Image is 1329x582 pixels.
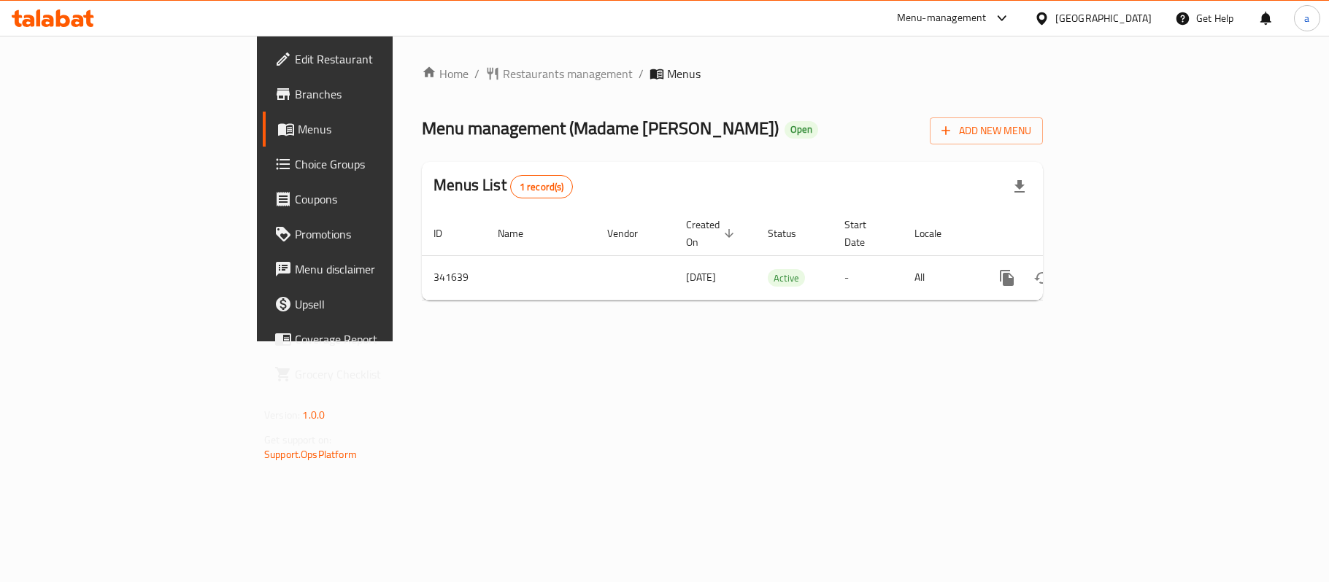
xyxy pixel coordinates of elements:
span: Coverage Report [295,330,467,348]
span: 1 record(s) [511,180,573,194]
span: Grocery Checklist [295,365,467,383]
span: Created On [686,216,739,251]
a: Edit Restaurant [263,42,479,77]
span: Upsell [295,295,467,313]
a: Restaurants management [485,65,633,82]
a: Menu disclaimer [263,252,479,287]
span: Choice Groups [295,155,467,173]
table: enhanced table [422,212,1141,300]
span: Promotions [295,225,467,243]
a: Grocery Checklist [263,357,479,392]
button: Change Status [1025,260,1060,295]
h2: Menus List [434,174,573,198]
a: Menus [263,112,479,147]
span: Status [768,225,815,242]
div: Total records count [510,175,574,198]
a: Coverage Report [263,322,479,357]
span: Menus [298,120,467,138]
th: Actions [978,212,1141,256]
span: Start Date [844,216,885,251]
div: Open [785,121,818,139]
button: more [990,260,1025,295]
span: Menu management ( Madame [PERSON_NAME] ) [422,112,779,144]
a: Support.OpsPlatform [264,445,357,464]
span: Open [785,123,818,136]
div: Active [768,269,805,287]
span: Locale [914,225,960,242]
span: Branches [295,85,467,103]
span: [DATE] [686,268,716,287]
span: Menus [667,65,701,82]
button: Add New Menu [930,117,1043,144]
span: Name [498,225,542,242]
td: All [903,255,978,300]
span: 1.0.0 [302,406,325,424]
div: Menu-management [897,9,987,27]
span: Menu disclaimer [295,260,467,278]
span: Edit Restaurant [295,50,467,68]
span: Version: [264,406,300,424]
a: Promotions [263,217,479,252]
div: [GEOGRAPHIC_DATA] [1055,10,1152,26]
div: Export file [1002,169,1037,204]
a: Coupons [263,182,479,217]
span: Vendor [607,225,657,242]
span: ID [434,225,461,242]
li: / [639,65,644,82]
span: Add New Menu [941,122,1031,140]
a: Choice Groups [263,147,479,182]
span: Coupons [295,190,467,208]
nav: breadcrumb [422,65,1043,82]
a: Upsell [263,287,479,322]
span: a [1304,10,1309,26]
span: Get support on: [264,430,331,449]
span: Restaurants management [503,65,633,82]
span: Active [768,270,805,287]
td: - [833,255,903,300]
a: Branches [263,77,479,112]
